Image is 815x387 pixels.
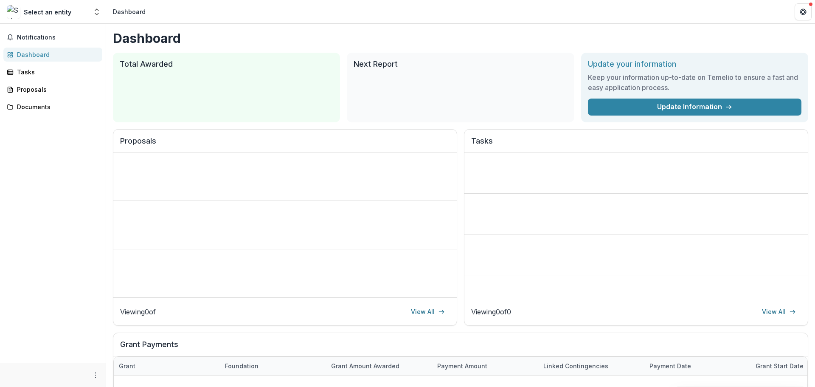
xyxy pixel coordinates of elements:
div: Documents [17,102,96,111]
a: View All [757,305,801,319]
a: View All [406,305,450,319]
button: Get Help [795,3,812,20]
h1: Dashboard [113,31,808,46]
button: More [90,370,101,380]
div: Dashboard [113,7,146,16]
button: Open entity switcher [91,3,103,20]
a: Documents [3,100,102,114]
p: Viewing 0 of [120,307,156,317]
img: Select an entity [7,5,20,19]
a: Update Information [588,99,801,116]
h2: Proposals [120,136,450,153]
div: Select an entity [24,8,71,17]
div: Dashboard [17,50,96,59]
span: Notifications [17,34,99,41]
h2: Update your information [588,59,801,69]
a: Tasks [3,65,102,79]
a: Dashboard [3,48,102,62]
nav: breadcrumb [110,6,149,18]
h2: Tasks [471,136,801,153]
h2: Total Awarded [120,59,333,69]
h2: Grant Payments [120,340,801,356]
h2: Next Report [354,59,567,69]
button: Notifications [3,31,102,44]
h3: Keep your information up-to-date on Temelio to ensure a fast and easy application process. [588,72,801,93]
div: Proposals [17,85,96,94]
div: Tasks [17,68,96,76]
a: Proposals [3,82,102,96]
p: Viewing 0 of 0 [471,307,511,317]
